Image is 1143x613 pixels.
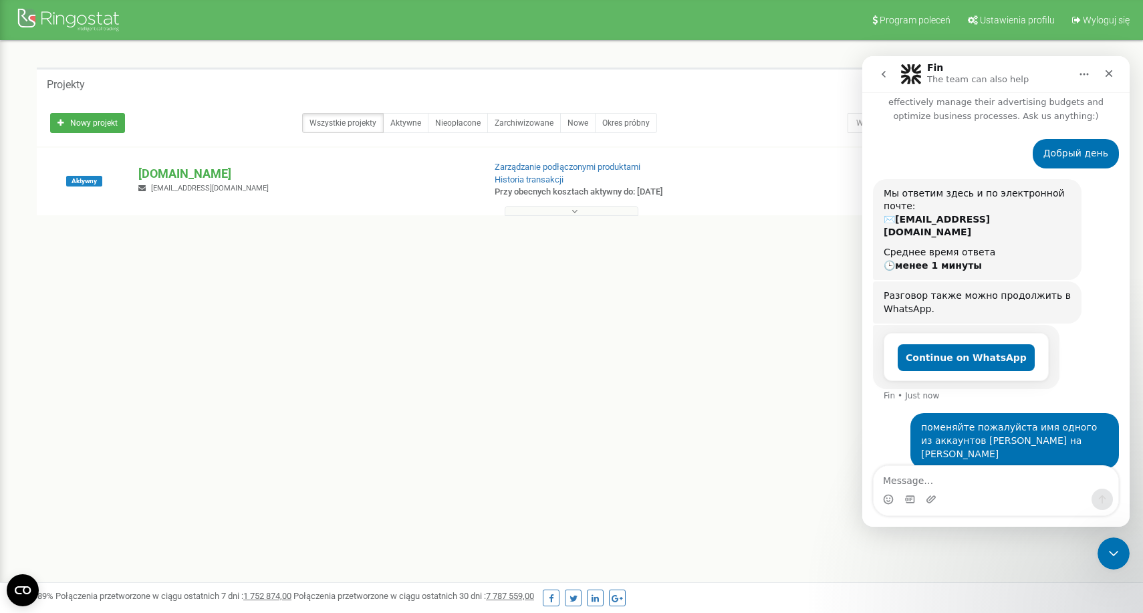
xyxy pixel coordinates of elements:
span: Połączenia przetworzone w ciągu ostatnich 30 dni : [293,591,534,601]
iframe: Intercom live chat [862,56,1130,527]
span: Połączenia przetworzone w ciągu ostatnich 7 dni : [55,591,291,601]
a: Wszystkie projekty [302,113,384,133]
a: Aktywne [383,113,428,133]
p: [DOMAIN_NAME] [138,165,473,182]
span: Ustawienia profilu [980,15,1055,25]
a: Okres próbny [595,113,657,133]
a: Nieopłacone [428,113,488,133]
input: Wyszukiwanie [848,113,1007,133]
button: Open CMP widget [7,574,39,606]
span: Program poleceń [880,15,950,25]
span: Wyloguj się [1083,15,1130,25]
u: 7 787 559,00 [486,591,534,601]
a: Nowe [560,113,596,133]
a: Historia transakcji [495,174,563,185]
a: Nowy projekt [50,113,125,133]
a: Zarchiwizowane [487,113,561,133]
span: Aktywny [66,176,102,187]
iframe: Intercom live chat [1098,537,1130,570]
p: Przy obecnych kosztach aktywny do: [DATE] [495,186,741,199]
a: Zarządzanie podłączonymi produktami [495,162,640,172]
span: [EMAIL_ADDRESS][DOMAIN_NAME] [151,184,269,193]
h5: Projekty [47,79,85,91]
u: 1 752 874,00 [243,591,291,601]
